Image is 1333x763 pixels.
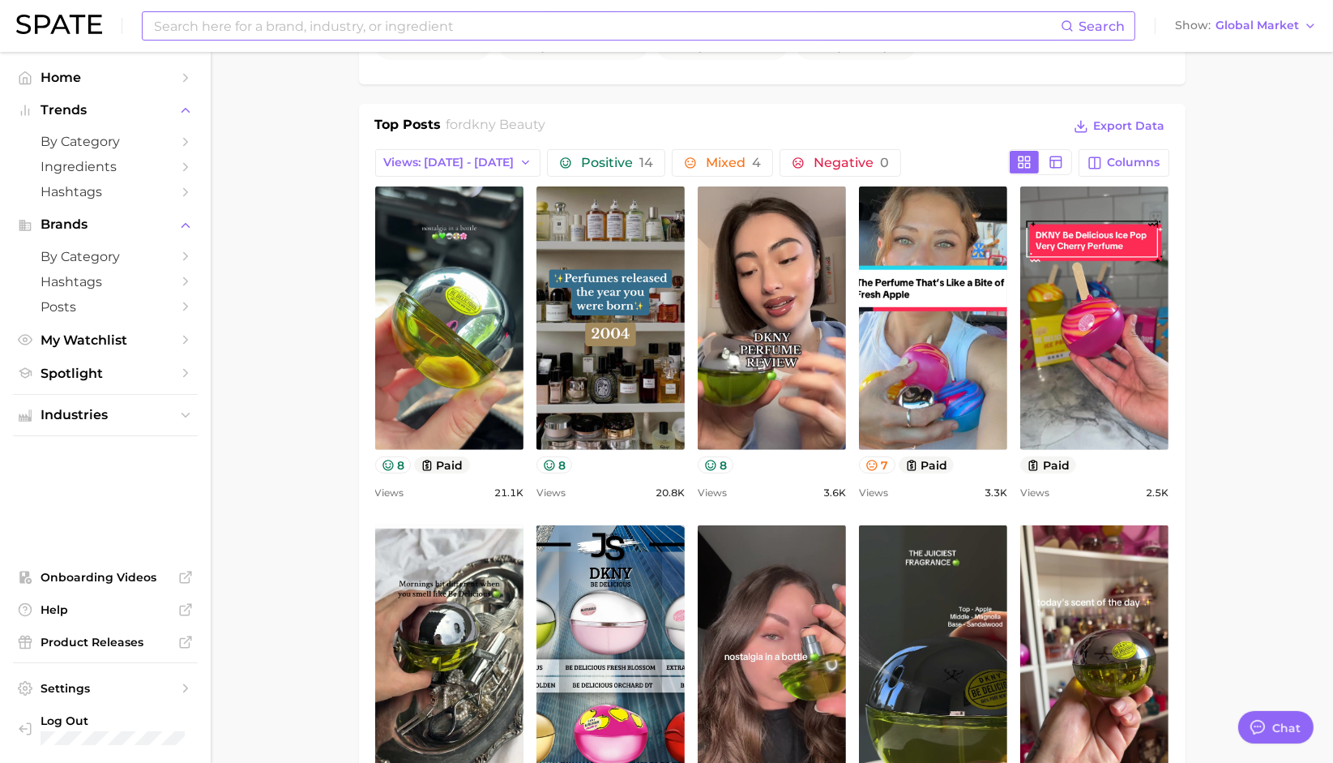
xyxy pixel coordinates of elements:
a: Onboarding Videos [13,565,198,589]
a: Log out. Currently logged in with e-mail srosen@interparfumsinc.com. [13,709,198,750]
span: Export Data [1094,119,1165,133]
span: Help [41,602,170,617]
span: # perfume [664,37,763,53]
span: # [804,37,891,53]
span: Home [41,70,170,85]
button: 8 [375,457,412,474]
a: Spotlight [13,361,198,386]
a: Hashtags [13,179,198,204]
button: paid [899,457,955,474]
span: Search [1079,19,1125,34]
span: Views: [DATE] - [DATE] [384,156,515,169]
span: Onboarding Videos [41,570,170,585]
span: 3.6k [823,483,846,503]
a: Product Releases [13,630,198,654]
span: Brands [41,217,170,232]
span: Posts [41,299,170,315]
button: 8 [536,457,573,474]
span: # bedelicious [507,37,624,53]
span: dkny [673,37,707,53]
span: by Category [41,134,170,149]
span: 2.5k [1146,483,1169,503]
button: paid [414,457,470,474]
input: Search here for a brand, industry, or ingredient [152,12,1061,40]
span: Ingredients [41,159,170,174]
span: 20.8k [656,483,685,503]
a: My Watchlist [13,328,198,353]
a: Ingredients [13,154,198,179]
span: Views [536,483,566,503]
span: Global Market [1216,21,1299,30]
button: Brands [13,212,198,237]
a: Posts [13,294,198,319]
span: Product Releases [41,635,170,649]
span: 21.1k [494,483,523,503]
span: Negative [814,156,889,169]
a: by Category [13,244,198,269]
span: Spotlight [41,366,170,381]
a: by Category [13,129,198,154]
span: 0 [880,155,889,170]
button: ShowGlobal Market [1171,15,1321,36]
button: Views: [DATE] - [DATE] [375,149,541,177]
span: Trends [41,103,170,118]
a: Home [13,65,198,90]
h2: for [446,115,545,139]
span: Log Out [41,714,208,728]
span: Positive [581,156,653,169]
span: #bedelicious [383,37,467,53]
img: SPATE [16,15,102,34]
span: beauty [846,37,891,53]
button: Columns [1079,149,1169,177]
span: Mixed [706,156,761,169]
span: Show [1175,21,1211,30]
a: Hashtags [13,269,198,294]
span: Hashtags [41,184,170,199]
button: paid [1020,457,1076,474]
span: dkny beauty [463,117,545,132]
span: Settings [41,681,170,696]
span: dkny [516,37,549,53]
span: Views [698,483,727,503]
button: Export Data [1070,115,1169,138]
span: 14 [639,155,653,170]
span: Industries [41,408,170,422]
span: Views [859,483,888,503]
span: by Category [41,249,170,264]
span: Views [375,483,404,503]
span: 4 [752,155,761,170]
button: 7 [859,457,895,474]
span: Hashtags [41,274,170,289]
h1: Top Posts [375,115,442,139]
span: My Watchlist [41,332,170,348]
span: Views [1020,483,1049,503]
span: dkny [813,37,846,53]
button: Trends [13,98,198,122]
a: Help [13,598,198,622]
span: Columns [1108,156,1160,169]
span: 3.3k [985,483,1007,503]
button: 8 [698,457,734,474]
a: Settings [13,676,198,701]
button: Industries [13,403,198,427]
